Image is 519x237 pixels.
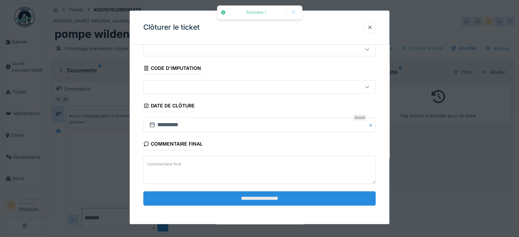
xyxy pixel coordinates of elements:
[143,101,195,112] div: Date de clôture
[143,23,200,32] h3: Clôturer le ticket
[146,160,183,168] label: Commentaire final
[143,139,203,151] div: Commentaire final
[229,10,283,15] div: Success !
[368,118,376,132] button: Close
[143,63,201,75] div: Code d'imputation
[354,115,366,121] div: Requis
